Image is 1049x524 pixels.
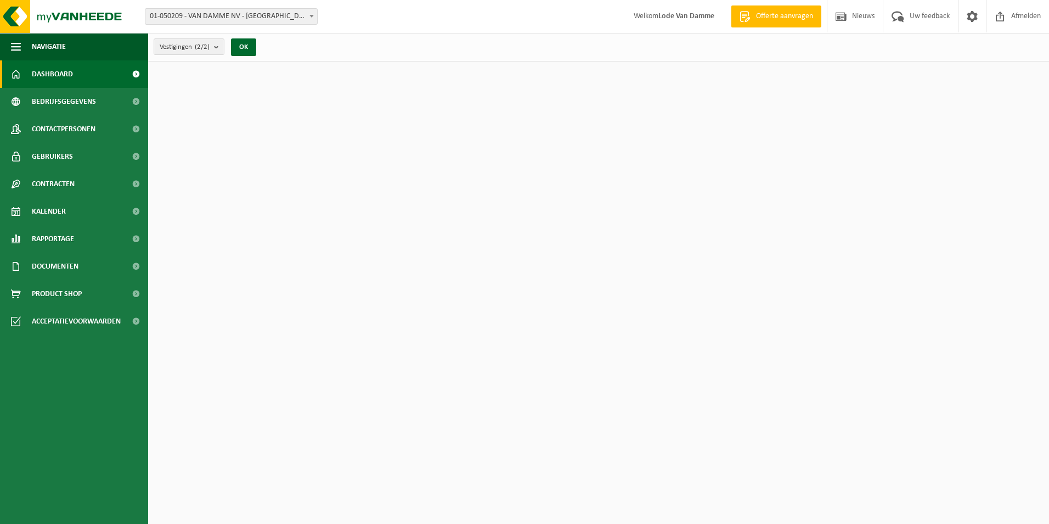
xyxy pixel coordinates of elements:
span: Gebruikers [32,143,73,170]
span: Dashboard [32,60,73,88]
a: Offerte aanvragen [731,5,821,27]
count: (2/2) [195,43,210,51]
span: Contracten [32,170,75,198]
span: 01-050209 - VAN DAMME NV - WAREGEM [145,8,318,25]
span: Kalender [32,198,66,225]
button: Vestigingen(2/2) [154,38,224,55]
span: Offerte aanvragen [753,11,816,22]
span: Contactpersonen [32,115,95,143]
span: Documenten [32,253,78,280]
span: Product Shop [32,280,82,308]
span: Rapportage [32,225,74,253]
strong: Lode Van Damme [658,12,714,20]
span: Acceptatievoorwaarden [32,308,121,335]
span: Bedrijfsgegevens [32,88,96,115]
span: Vestigingen [160,39,210,55]
span: Navigatie [32,33,66,60]
span: 01-050209 - VAN DAMME NV - WAREGEM [145,9,317,24]
button: OK [231,38,256,56]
